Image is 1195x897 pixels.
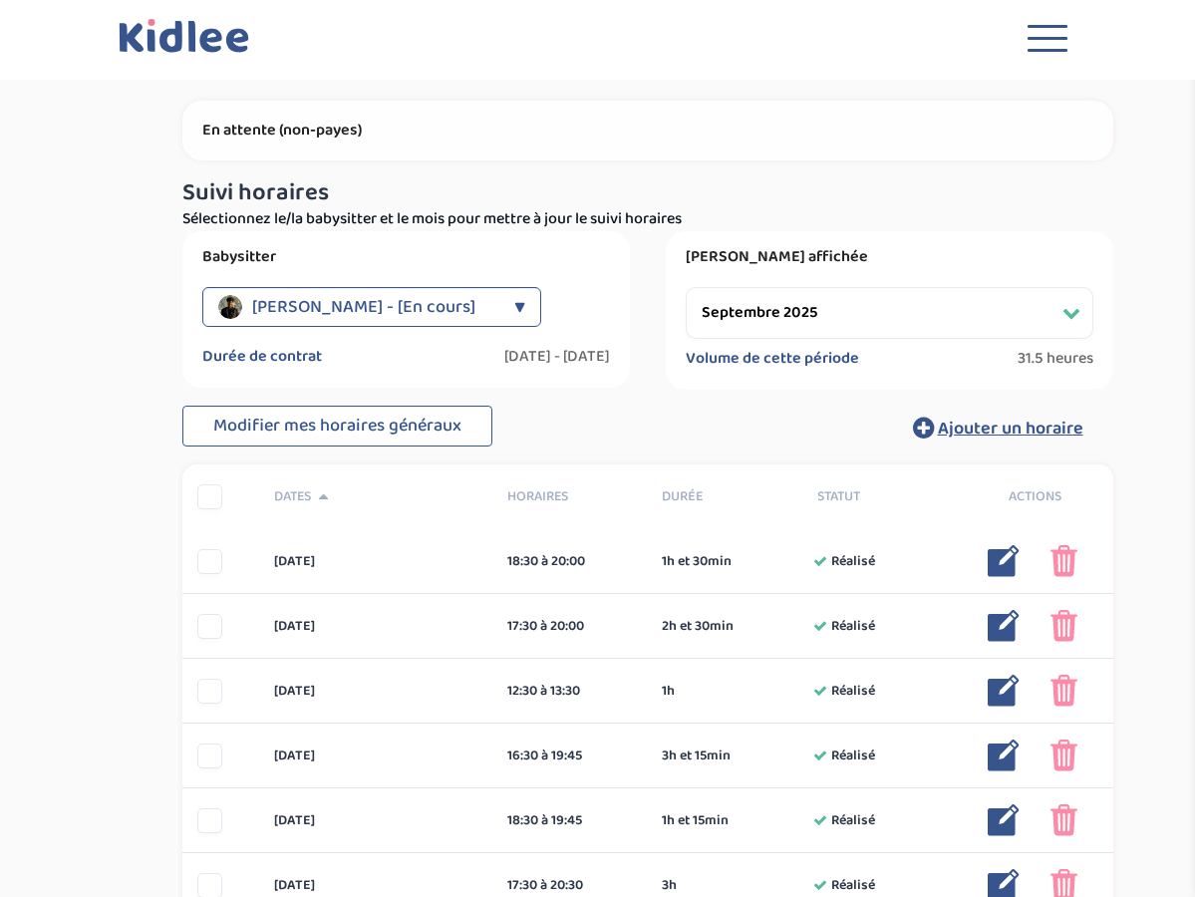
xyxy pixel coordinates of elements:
img: modifier_bleu.png [988,610,1020,642]
label: [PERSON_NAME] affichée [686,247,1093,267]
img: poubelle_rose.png [1050,804,1077,836]
div: [DATE] [259,746,492,766]
img: poubelle_rose.png [1050,740,1077,771]
div: Statut [802,486,958,507]
span: Réalisé [831,681,875,702]
img: modifier_bleu.png [988,740,1020,771]
span: 2h et 30min [662,616,734,637]
button: Ajouter un horaire [883,406,1113,449]
img: modifier_bleu.png [988,545,1020,577]
span: Modifier mes horaires généraux [213,412,461,440]
div: [DATE] [259,616,492,637]
div: 18:30 à 20:00 [507,551,633,572]
div: ▼ [514,287,525,327]
img: poubelle_rose.png [1050,675,1077,707]
span: 1h [662,681,675,702]
span: Réalisé [831,616,875,637]
div: 16:30 à 19:45 [507,746,633,766]
img: poubelle_rose.png [1050,610,1077,642]
div: [DATE] [259,681,492,702]
span: 31.5 heures [1018,349,1093,369]
div: 17:30 à 20:30 [507,875,633,896]
img: modifier_bleu.png [988,675,1020,707]
label: Durée de contrat [202,347,322,367]
label: Babysitter [202,247,610,267]
div: 12:30 à 13:30 [507,681,633,702]
span: Horaires [507,486,633,507]
p: En attente (non-payes) [202,121,1093,141]
div: Actions [958,486,1113,507]
img: poubelle_rose.png [1050,545,1077,577]
span: Ajouter un horaire [938,415,1083,443]
span: Réalisé [831,875,875,896]
p: Sélectionnez le/la babysitter et le mois pour mettre à jour le suivi horaires [182,207,1113,231]
span: 3h [662,875,677,896]
img: avatar_gueye-madjiguene_2024_10_08_16_09_11.png [218,295,242,319]
div: Durée [647,486,802,507]
div: 18:30 à 19:45 [507,810,633,831]
label: [DATE] - [DATE] [504,347,610,367]
h3: Suivi horaires [182,180,1113,206]
img: modifier_bleu.png [988,804,1020,836]
div: [DATE] [259,810,492,831]
div: [DATE] [259,875,492,896]
span: Réalisé [831,551,875,572]
button: Modifier mes horaires généraux [182,406,492,448]
span: 1h et 15min [662,810,729,831]
label: Volume de cette période [686,349,859,369]
div: Dates [259,486,492,507]
span: Réalisé [831,810,875,831]
div: [DATE] [259,551,492,572]
span: 3h et 15min [662,746,731,766]
span: 1h et 30min [662,551,732,572]
div: 17:30 à 20:00 [507,616,633,637]
span: [PERSON_NAME] - [En cours] [252,287,475,327]
span: Réalisé [831,746,875,766]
